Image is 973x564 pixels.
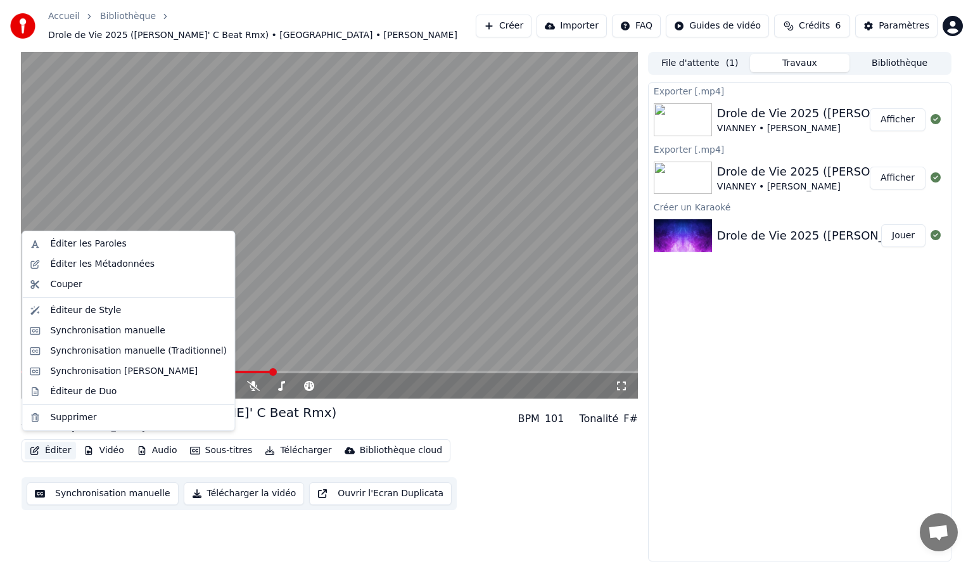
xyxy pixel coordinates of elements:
[537,15,607,37] button: Importer
[476,15,531,37] button: Créer
[185,442,258,459] button: Sous-titres
[10,13,35,39] img: youka
[849,54,950,72] button: Bibliothèque
[50,304,121,317] div: Éditeur de Style
[50,365,198,378] div: Synchronisation [PERSON_NAME]
[666,15,769,37] button: Guides de vidéo
[750,54,850,72] button: Travaux
[545,411,564,426] div: 101
[25,442,76,459] button: Éditer
[50,411,96,424] div: Supprimer
[260,442,336,459] button: Télécharger
[649,83,951,98] div: Exporter [.mp4]
[184,482,305,505] button: Télécharger la vidéo
[50,258,155,271] div: Éditer les Métadonnées
[623,411,638,426] div: F#
[79,442,129,459] button: Vidéo
[649,141,951,157] div: Exporter [.mp4]
[27,482,179,505] button: Synchronisation manuelle
[518,411,539,426] div: BPM
[799,20,830,32] span: Crédits
[50,345,227,357] div: Synchronisation manuelle (Traditionnel)
[835,20,841,32] span: 6
[870,108,925,131] button: Afficher
[879,20,929,32] div: Paramètres
[855,15,938,37] button: Paramètres
[100,10,156,23] a: Bibliothèque
[48,29,457,42] span: Drole de Vie 2025 ([PERSON_NAME]' C Beat Rmx) • [GEOGRAPHIC_DATA] • [PERSON_NAME]
[50,385,117,398] div: Éditeur de Duo
[50,238,126,250] div: Éditer les Paroles
[649,199,951,214] div: Créer un Karaoké
[132,442,182,459] button: Audio
[579,411,618,426] div: Tonalité
[920,513,958,551] div: Ouvrir le chat
[650,54,750,72] button: File d'attente
[50,324,165,337] div: Synchronisation manuelle
[50,278,82,291] div: Couper
[360,444,442,457] div: Bibliothèque cloud
[48,10,476,42] nav: breadcrumb
[48,10,80,23] a: Accueil
[726,57,739,70] span: ( 1 )
[881,224,925,247] button: Jouer
[774,15,850,37] button: Crédits6
[309,482,452,505] button: Ouvrir l'Ecran Duplicata
[870,167,925,189] button: Afficher
[612,15,661,37] button: FAQ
